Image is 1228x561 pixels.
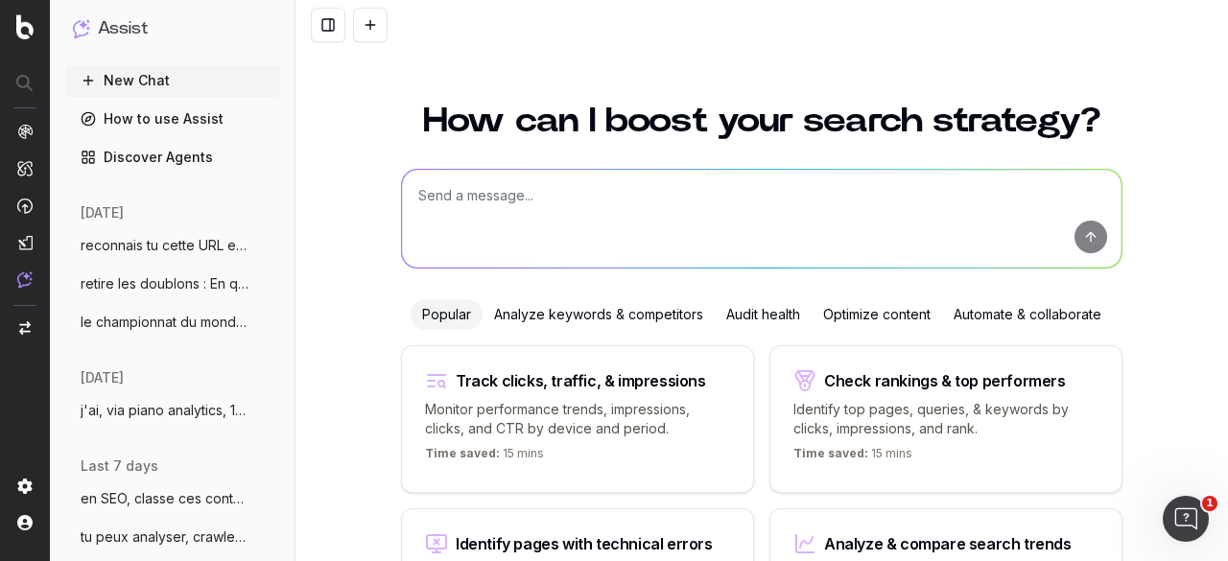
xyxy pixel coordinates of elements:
div: Popular [411,299,483,330]
div: Check rankings & top performers [824,373,1066,388]
a: How to use Assist [65,104,280,134]
span: reconnais tu cette URL et le contenu htt [81,236,249,255]
img: Intelligence [17,160,33,176]
button: j'ai, via piano analytics, 10000 visites [65,395,280,426]
a: Discover Agents [65,142,280,173]
button: en SEO, classe ces contenus en chaud fro [65,483,280,514]
div: Audit health [715,299,812,330]
img: Analytics [17,124,33,139]
img: Assist [73,19,90,37]
div: Track clicks, traffic, & impressions [456,373,706,388]
span: last 7 days [81,456,158,476]
span: 1 [1202,496,1217,511]
img: Setting [17,479,33,494]
div: Identify pages with technical errors [456,536,713,551]
div: Automate & collaborate [942,299,1113,330]
span: tu peux analyser, crawler rapidement un [81,527,249,547]
h1: How can I boost your search strategy? [401,104,1122,138]
img: Botify logo [16,14,34,39]
span: le championnat du monde masculin de vole [81,313,249,332]
button: le championnat du monde masculin de vole [65,307,280,338]
button: tu peux analyser, crawler rapidement un [65,522,280,552]
button: Assist [73,15,272,42]
img: Switch project [19,321,31,335]
span: Time saved: [425,446,500,460]
span: Time saved: [793,446,868,460]
p: Monitor performance trends, impressions, clicks, and CTR by device and period. [425,400,730,438]
button: reconnais tu cette URL et le contenu htt [65,230,280,261]
p: Identify top pages, queries, & keywords by clicks, impressions, and rank. [793,400,1098,438]
div: Optimize content [812,299,942,330]
div: Analyze & compare search trends [824,536,1072,551]
img: Activation [17,198,33,214]
img: Studio [17,235,33,250]
span: en SEO, classe ces contenus en chaud fro [81,489,249,508]
iframe: Intercom live chat [1163,496,1209,542]
button: New Chat [65,65,280,96]
span: [DATE] [81,203,124,222]
span: j'ai, via piano analytics, 10000 visites [81,401,249,420]
button: retire les doublons : En quoi consiste [65,269,280,299]
div: Analyze keywords & competitors [483,299,715,330]
span: retire les doublons : En quoi consiste [81,274,249,293]
p: 15 mins [793,446,912,469]
img: Assist [17,271,33,288]
span: [DATE] [81,368,124,387]
img: My account [17,515,33,530]
p: 15 mins [425,446,544,469]
h1: Assist [98,15,148,42]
